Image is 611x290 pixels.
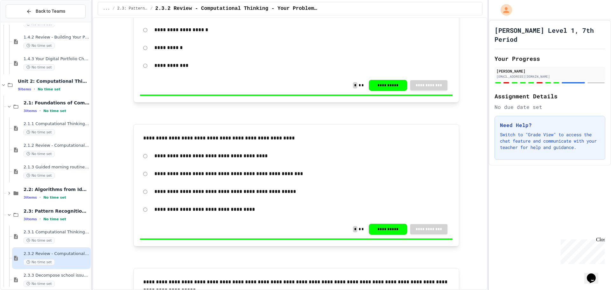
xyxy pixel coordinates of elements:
iframe: chat widget [584,265,605,284]
span: No time set [24,64,55,70]
h2: Your Progress [495,54,605,63]
span: 2.1.1 Computational Thinking and Problem Solving [24,121,89,127]
span: No time set [24,259,55,265]
span: • [39,216,41,222]
span: 1.4.3 Your Digital Portfolio Challenge [24,56,89,62]
span: / [151,6,153,11]
p: Switch to "Grade View" to access the chat feature and communicate with your teacher for help and ... [500,131,600,151]
span: 2.2: Algorithms from Idea to Flowchart [24,187,89,192]
div: No due date set [495,103,605,111]
span: 2.3: Pattern Recognition & Decomposition [117,6,148,11]
span: 2.1.2 Review - Computational Thinking and Problem Solving [24,143,89,148]
span: 2.3.2 Review - Computational Thinking - Your Problem-Solving Toolkit [24,251,89,257]
span: 2.3: Pattern Recognition & Decomposition [24,208,89,214]
span: / [112,6,115,11]
div: [EMAIL_ADDRESS][DOMAIN_NAME] [496,74,603,79]
span: No time set [43,217,66,221]
span: ... [103,6,110,11]
span: 3 items [24,195,37,200]
span: • [39,195,41,200]
iframe: chat widget [558,237,605,264]
span: Back to Teams [36,8,65,15]
h2: Assignment Details [495,92,605,101]
h1: [PERSON_NAME] Level 1, 7th Period [495,26,605,44]
span: 2.3.1 Computational Thinking - Your Problem-Solving Toolkit [24,230,89,235]
span: No time set [24,43,55,49]
span: No time set [24,173,55,179]
span: • [39,108,41,113]
div: [PERSON_NAME] [496,68,603,74]
span: 2.3.3 Decompose school issue using CT [24,273,89,278]
span: No time set [24,281,55,287]
span: No time set [38,87,60,91]
div: Chat with us now!Close [3,3,44,40]
span: 9 items [18,87,31,91]
span: Unit 2: Computational Thinking & Problem-Solving [18,78,89,84]
span: No time set [24,237,55,244]
span: 2.1: Foundations of Computational Thinking [24,100,89,106]
span: 2.3.2 Review - Computational Thinking - Your Problem-Solving Toolkit [155,5,318,12]
h3: Need Help? [500,121,600,129]
span: No time set [24,151,55,157]
button: Back to Teams [6,4,86,18]
span: No time set [24,129,55,135]
span: • [34,87,35,92]
span: No time set [43,109,66,113]
span: 3 items [24,109,37,113]
span: 1.4.2 Review - Building Your Professional Online Presence [24,35,89,40]
div: My Account [494,3,514,17]
span: 2.1.3 Guided morning routine flowchart [24,165,89,170]
span: 3 items [24,217,37,221]
span: No time set [43,195,66,200]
